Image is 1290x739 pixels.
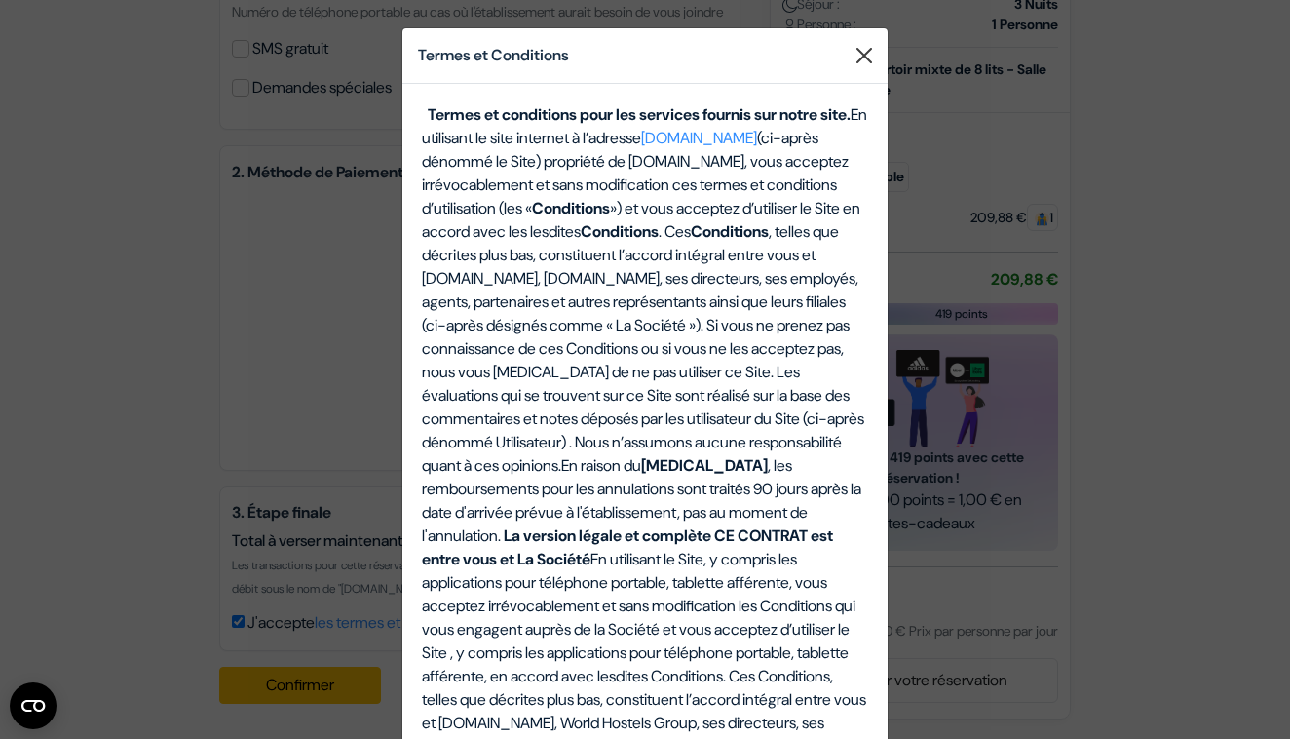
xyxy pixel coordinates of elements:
h5: Termes et Conditions [418,44,569,67]
span: En raison du , les remboursements pour les annulations sont traités 90 jours après la date d'arri... [422,455,861,546]
strong: [MEDICAL_DATA] [641,455,768,476]
button: Abrir el widget CMP [10,682,57,729]
b: Conditions [532,198,610,218]
b: Conditions [691,221,769,242]
b: Conditions [581,221,659,242]
b: La version légale et complète [504,525,711,546]
b: Termes et conditions pour les services fournis sur notre site. [428,104,851,125]
a: [DOMAIN_NAME] [641,128,757,148]
button: Close [849,40,880,71]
